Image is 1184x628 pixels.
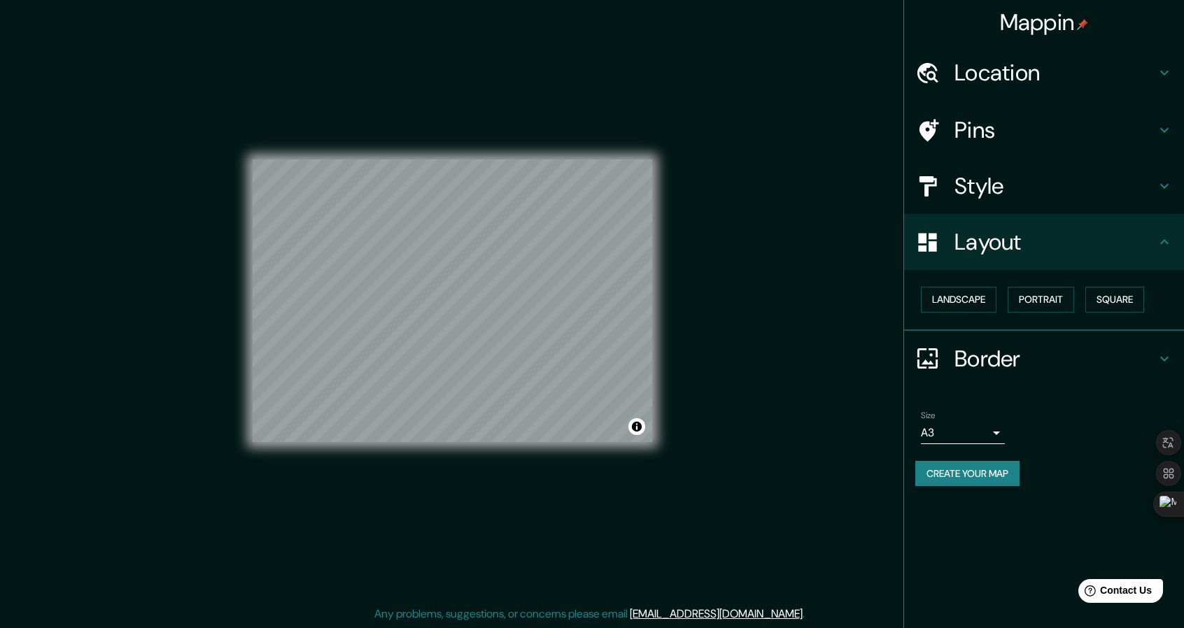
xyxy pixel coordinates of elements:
[915,461,1020,487] button: Create your map
[253,159,652,442] canvas: Map
[904,331,1184,387] div: Border
[954,345,1156,373] h4: Border
[805,606,807,622] div: .
[921,422,1005,444] div: A3
[628,418,645,435] button: Toggle attribution
[1059,573,1169,613] iframe: Help widget launcher
[904,214,1184,270] div: Layout
[954,116,1156,144] h4: Pins
[921,287,996,313] button: Landscape
[374,606,805,622] p: Any problems, suggestions, or concerns please email .
[954,172,1156,200] h4: Style
[904,45,1184,101] div: Location
[807,606,810,622] div: .
[1077,19,1088,30] img: pin-icon.png
[904,102,1184,158] div: Pins
[904,158,1184,214] div: Style
[954,228,1156,256] h4: Layout
[1008,287,1074,313] button: Portrait
[954,59,1156,87] h4: Location
[1000,8,1089,36] h4: Mappin
[921,409,936,421] label: Size
[1085,287,1144,313] button: Square
[630,606,803,621] a: [EMAIL_ADDRESS][DOMAIN_NAME]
